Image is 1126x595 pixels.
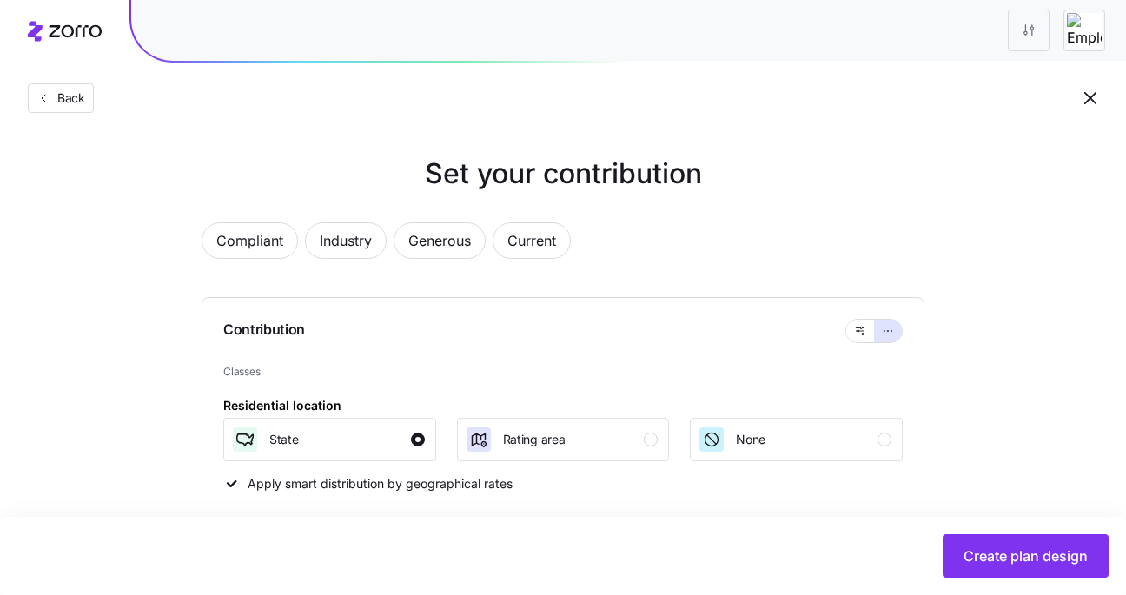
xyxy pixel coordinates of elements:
[507,223,556,258] span: Current
[202,222,298,259] button: Compliant
[305,222,387,259] button: Industry
[493,222,571,259] button: Current
[50,89,85,107] span: Back
[132,153,994,195] h1: Set your contribution
[223,319,305,343] span: Contribution
[943,534,1109,578] button: Create plan design
[503,431,566,448] span: Rating area
[1067,13,1102,48] img: Employer logo
[320,223,372,258] span: Industry
[394,222,486,259] button: Generous
[269,431,299,448] span: State
[223,364,903,380] span: Classes
[216,223,283,258] span: Compliant
[964,545,1088,566] span: Create plan design
[28,83,94,113] button: Back
[223,396,341,415] div: Residential location
[408,223,471,258] span: Generous
[736,431,765,448] span: None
